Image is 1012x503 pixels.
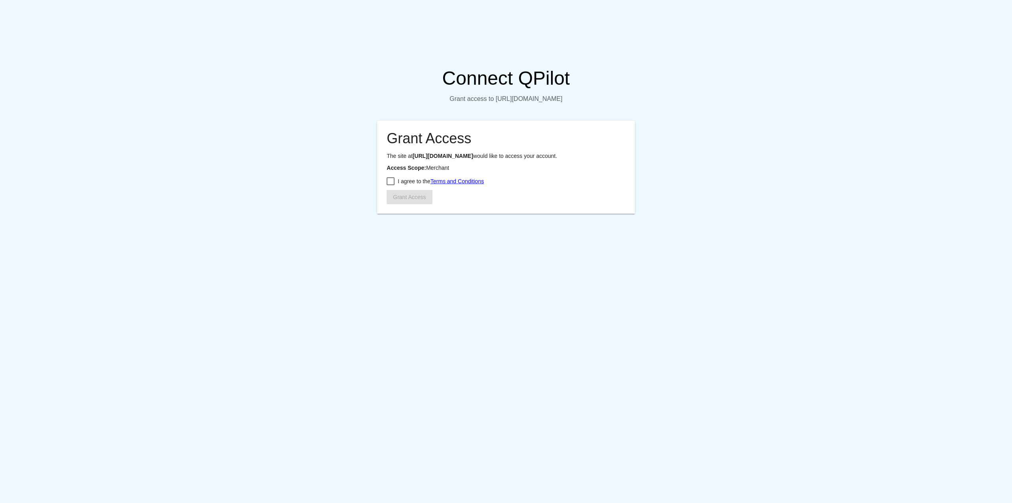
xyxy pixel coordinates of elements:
[393,194,426,200] span: Grant Access
[413,153,473,159] strong: [URL][DOMAIN_NAME]
[377,95,634,102] p: Grant access to [URL][DOMAIN_NAME]
[430,178,484,184] a: Terms and Conditions
[387,190,432,204] button: Grant Access
[387,130,625,147] h2: Grant Access
[377,67,634,89] h1: Connect QPilot
[387,165,625,171] p: Merchant
[387,165,426,171] strong: Access Scope:
[398,177,484,186] span: I agree to the
[387,153,625,159] p: The site at would like to access your account.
